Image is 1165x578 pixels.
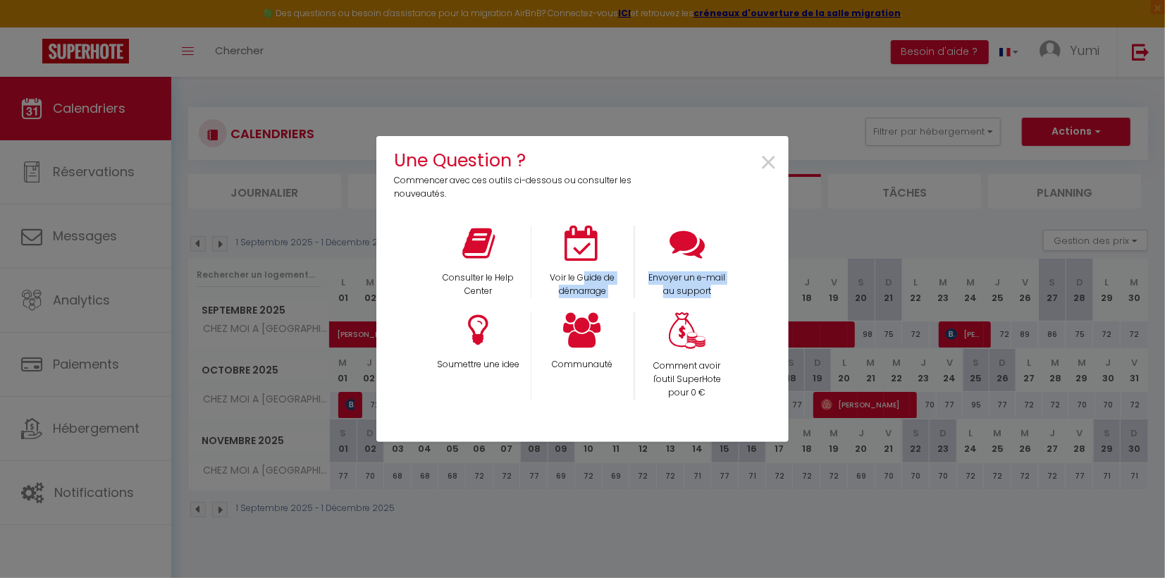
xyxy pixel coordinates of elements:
p: Commencer avec ces outils ci-dessous ou consulter les nouveautés. [394,174,641,201]
p: Consulter le Help Center [436,271,522,298]
p: Voir le Guide de démarrage [541,271,625,298]
button: Ouvrir le widget de chat LiveChat [11,6,54,48]
button: Close [759,147,778,179]
h4: Une Question ? [394,147,641,174]
span: × [759,141,778,185]
p: Envoyer un e-mail au support [645,271,730,298]
img: Money bag [669,312,705,350]
p: Comment avoir l'outil SuperHote pour 0 € [645,359,730,400]
p: Soumettre une idee [436,358,522,371]
p: Communauté [541,358,625,371]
